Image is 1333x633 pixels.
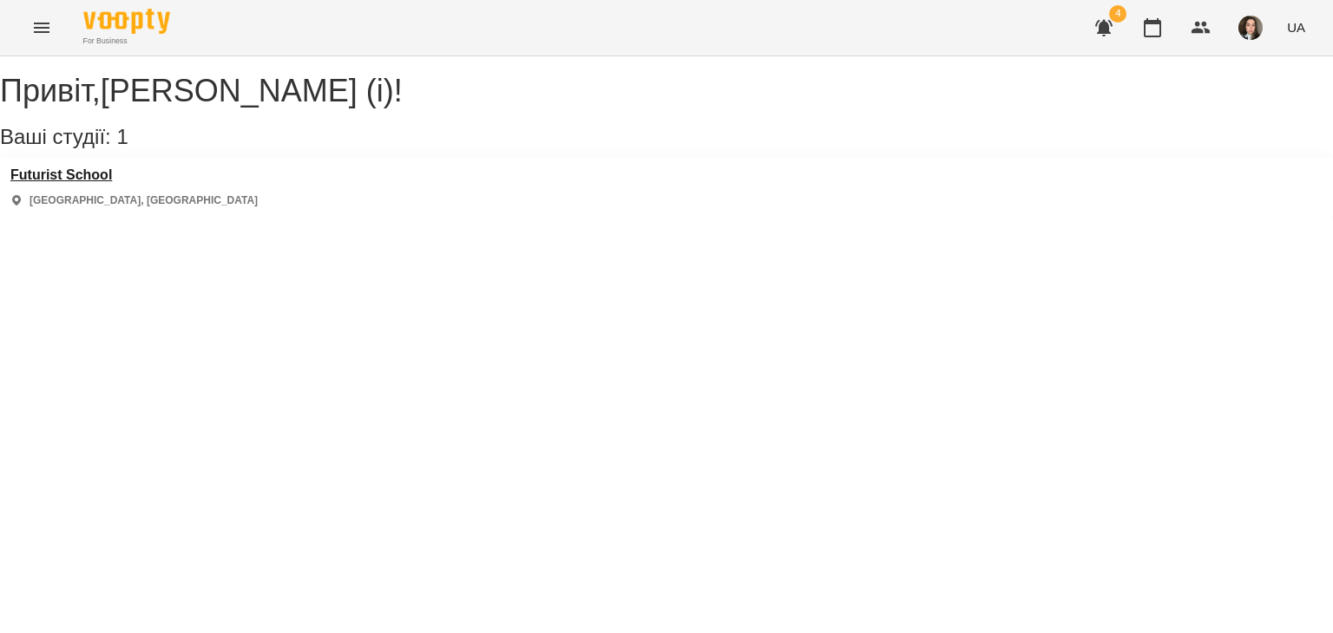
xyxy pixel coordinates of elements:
[1109,5,1126,23] span: 4
[1238,16,1263,40] img: 44d3d6facc12e0fb6bd7f330c78647dd.jfif
[1280,11,1312,43] button: UA
[21,7,62,49] button: Menu
[10,167,258,183] a: Futurist School
[83,9,170,34] img: Voopty Logo
[83,36,170,47] span: For Business
[116,125,128,148] span: 1
[1287,18,1305,36] span: UA
[30,193,258,208] p: [GEOGRAPHIC_DATA], [GEOGRAPHIC_DATA]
